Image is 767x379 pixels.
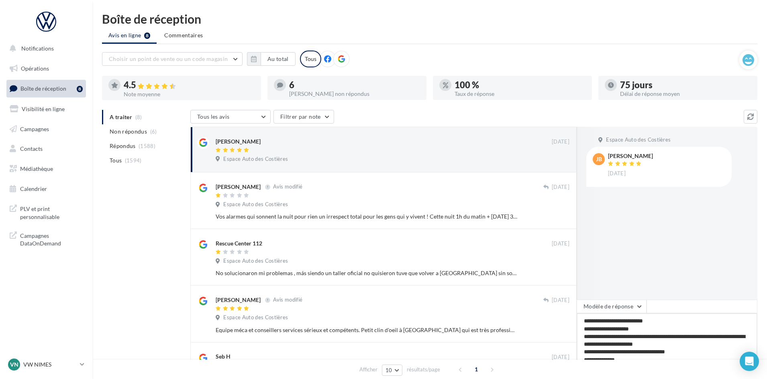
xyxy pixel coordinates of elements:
[216,183,261,191] div: [PERSON_NAME]
[150,128,157,135] span: (6)
[216,213,517,221] div: Vos alarmes qui sonnent la nuit pour rien un irrespect total pour les gens qui y vivent ! Cette n...
[5,140,88,157] a: Contacts
[608,170,626,177] span: [DATE]
[21,45,54,52] span: Notifications
[23,361,77,369] p: VW NIMES
[20,203,83,221] span: PLV et print personnalisable
[20,165,53,172] span: Médiathèque
[109,55,228,62] span: Choisir un point de vente ou un code magasin
[552,297,569,304] span: [DATE]
[5,121,88,138] a: Campagnes
[216,239,262,247] div: Rescue Center 112
[740,352,759,371] div: Open Intercom Messenger
[5,40,84,57] button: Notifications
[247,52,296,66] button: Au total
[110,142,136,150] span: Répondus
[5,160,88,177] a: Médiathèque
[273,184,302,190] span: Avis modifié
[110,128,147,136] span: Non répondus
[455,91,585,97] div: Taux de réponse
[273,297,302,303] span: Avis modifié
[190,110,271,124] button: Tous les avis
[552,354,569,361] span: [DATE]
[289,91,420,97] div: [PERSON_NAME] non répondus
[102,13,757,25] div: Boîte de réception
[289,81,420,89] div: 6
[5,60,88,77] a: Opérations
[197,113,230,120] span: Tous les avis
[110,156,122,164] span: Tous
[20,230,83,247] span: Campagnes DataOnDemand
[139,143,155,149] span: (1588)
[606,136,671,144] span: Espace Auto des Costières
[216,269,517,277] div: No solucionaron mi problemas , más siendo un taller oficial no quisieron tuve que volver a [GEOGR...
[216,296,261,304] div: [PERSON_NAME]
[5,80,88,97] a: Boîte de réception8
[20,85,66,92] span: Boîte de réception
[21,65,49,72] span: Opérations
[386,367,392,373] span: 10
[359,366,377,373] span: Afficher
[22,105,65,112] span: Visibilité en ligne
[102,52,243,66] button: Choisir un point de vente ou un code magasin
[20,145,43,152] span: Contacts
[620,81,751,89] div: 75 jours
[10,361,18,369] span: VN
[216,326,517,334] div: Equipe méca et conseillers services sérieux et compétents. Petit clin d'oeil à [GEOGRAPHIC_DATA] ...
[577,300,647,313] button: Modèle de réponse
[125,157,142,164] span: (1594)
[407,366,440,373] span: résultats/page
[216,353,231,361] div: Seb H
[382,365,402,376] button: 10
[6,357,86,372] a: VN VW NIMES
[596,155,602,163] span: jb
[216,138,261,146] div: [PERSON_NAME]
[124,91,255,97] div: Note moyenne
[620,91,751,97] div: Délai de réponse moyen
[455,81,585,89] div: 100 %
[223,156,288,163] span: Espace Auto des Costières
[124,81,255,90] div: 4.5
[223,201,288,208] span: Espace Auto des Costières
[273,110,334,124] button: Filtrer par note
[300,51,321,67] div: Tous
[223,314,288,321] span: Espace Auto des Costières
[223,257,288,265] span: Espace Auto des Costières
[20,185,47,192] span: Calendrier
[5,200,88,224] a: PLV et print personnalisable
[608,153,653,159] div: [PERSON_NAME]
[552,138,569,146] span: [DATE]
[5,227,88,251] a: Campagnes DataOnDemand
[470,363,483,376] span: 1
[5,101,88,118] a: Visibilité en ligne
[5,180,88,197] a: Calendrier
[552,240,569,247] span: [DATE]
[20,125,49,132] span: Campagnes
[77,86,83,92] div: 8
[164,31,203,39] span: Commentaires
[552,184,569,191] span: [DATE]
[261,52,296,66] button: Au total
